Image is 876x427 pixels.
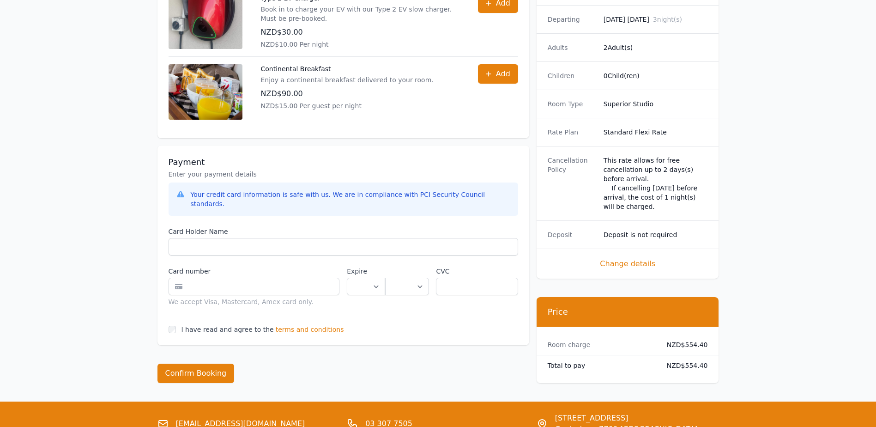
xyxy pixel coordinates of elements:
dt: Room charge [548,340,652,349]
span: [STREET_ADDRESS] [555,413,698,424]
div: We accept Visa, Mastercard, Amex card only. [169,297,340,306]
span: Change details [548,258,708,269]
dt: Deposit [548,230,596,239]
div: This rate allows for free cancellation up to 2 days(s) before arrival. If cancelling [DATE] befor... [604,156,708,211]
dt: Cancellation Policy [548,156,596,211]
h3: Payment [169,157,518,168]
label: . [385,267,429,276]
dd: Deposit is not required [604,230,708,239]
dd: NZD$554.40 [659,340,708,349]
dt: Rate Plan [548,128,596,137]
dd: NZD$554.40 [659,361,708,370]
dt: Adults [548,43,596,52]
label: CVC [436,267,518,276]
label: I have read and agree to the [181,326,274,333]
dd: Standard Flexi Rate [604,128,708,137]
dt: Total to pay [548,361,652,370]
span: Add [496,68,510,79]
img: Continental Breakfast [169,64,242,120]
span: terms and conditions [276,325,344,334]
button: Confirm Booking [157,364,235,383]
p: NZD$90.00 [261,88,434,99]
dd: Superior Studio [604,99,708,109]
h3: Price [548,306,708,317]
button: Add [478,64,518,84]
dd: 2 Adult(s) [604,43,708,52]
dt: Room Type [548,99,596,109]
p: NZD$10.00 Per night [261,40,459,49]
dd: 0 Child(ren) [604,71,708,80]
p: Enjoy a continental breakfast delivered to your room. [261,75,434,85]
label: Expire [347,267,385,276]
dt: Departing [548,15,596,24]
p: Continental Breakfast [261,64,434,73]
dt: Children [548,71,596,80]
span: 3 night(s) [653,16,682,23]
p: Enter your payment details [169,170,518,179]
dd: [DATE] [DATE] [604,15,708,24]
p: Book in to charge your EV with our Type 2 EV slow charger. Must be pre-booked. [261,5,459,23]
div: Your credit card information is safe with us. We are in compliance with PCI Security Council stan... [191,190,511,208]
p: NZD$15.00 Per guest per night [261,101,434,110]
label: Card number [169,267,340,276]
label: Card Holder Name [169,227,518,236]
p: NZD$30.00 [261,27,459,38]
